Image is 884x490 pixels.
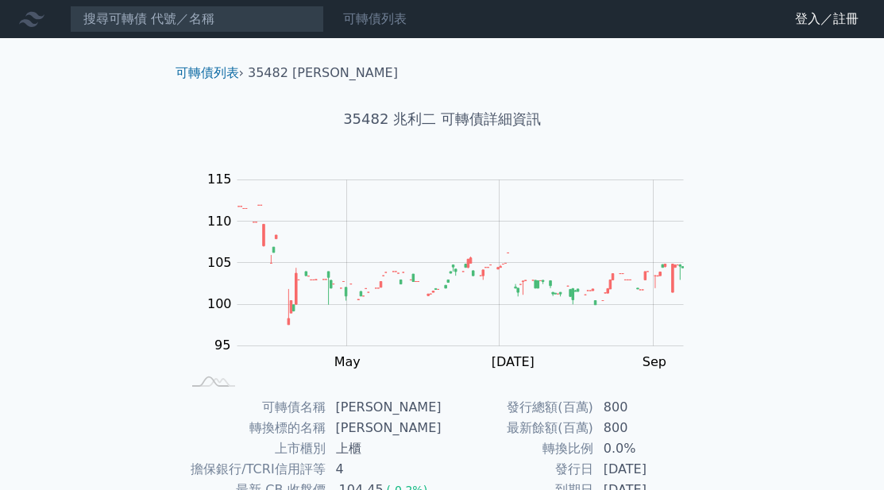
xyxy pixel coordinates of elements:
td: 800 [594,418,703,438]
td: 發行日 [442,459,594,480]
td: 800 [594,397,703,418]
td: 發行總額(百萬) [442,397,594,418]
td: 最新餘額(百萬) [442,418,594,438]
td: 0.0% [594,438,703,459]
td: [PERSON_NAME] [326,397,442,418]
td: 轉換比例 [442,438,594,459]
iframe: Chat Widget [805,414,884,490]
li: › [176,64,244,83]
tspan: 110 [207,214,232,229]
a: 登入／註冊 [782,6,871,32]
td: 可轉債名稱 [182,397,326,418]
td: 4 [326,459,442,480]
td: 上市櫃別 [182,438,326,459]
tspan: 115 [207,172,232,187]
td: [PERSON_NAME] [326,418,442,438]
td: [DATE] [594,459,703,480]
tspan: 100 [207,296,232,311]
a: 可轉債列表 [176,65,239,80]
tspan: May [334,354,361,369]
div: 聊天小工具 [805,414,884,490]
td: 擔保銀行/TCRI信用評等 [182,459,326,480]
tspan: 105 [207,255,232,270]
td: 上櫃 [326,438,442,459]
td: 轉換標的名稱 [182,418,326,438]
tspan: 95 [214,338,230,353]
input: 搜尋可轉債 代號／名稱 [70,6,324,33]
g: Chart [199,172,708,369]
li: 35482 [PERSON_NAME] [248,64,398,83]
tspan: [DATE] [492,354,535,369]
tspan: Sep [643,354,666,369]
h1: 35482 兆利二 可轉債詳細資訊 [163,108,722,130]
a: 可轉債列表 [343,11,407,26]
